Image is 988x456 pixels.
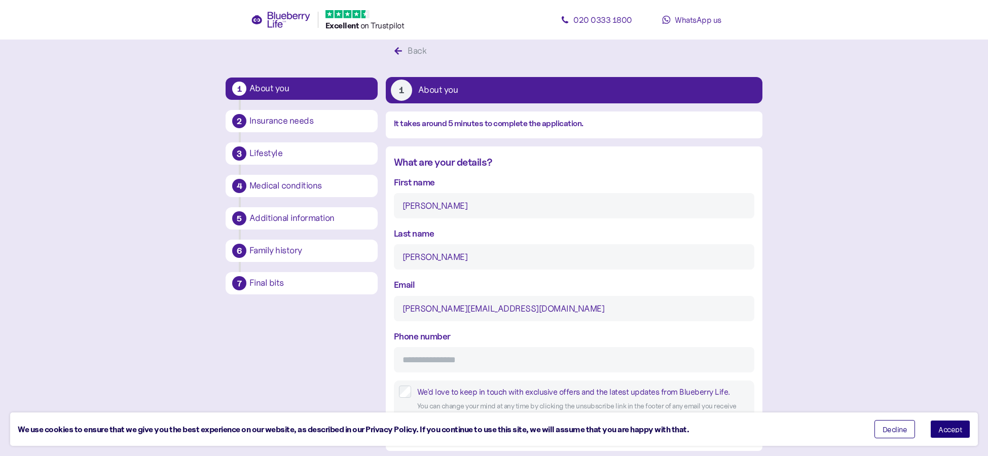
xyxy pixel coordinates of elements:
[226,240,378,262] button: 6Family history
[226,78,378,100] button: 1About you
[232,179,246,193] div: 4
[573,15,632,25] span: 020 0333 1800
[226,110,378,132] button: 2Insurance needs
[226,175,378,197] button: 4Medical conditions
[232,114,246,128] div: 2
[394,296,754,321] input: name@example.com
[408,44,426,58] div: Back
[386,77,762,103] button: 1About you
[232,276,246,290] div: 7
[249,279,371,288] div: Final bits
[249,246,371,255] div: Family history
[386,41,438,62] button: Back
[360,20,405,30] span: on Trustpilot
[249,117,371,126] div: Insurance needs
[930,420,970,438] button: Accept cookies
[249,214,371,223] div: Additional information
[646,10,738,30] a: WhatsApp us
[417,401,749,434] div: You can change your mind at any time by clicking the unsubscribe link in the footer of any email ...
[418,86,458,95] div: About you
[394,329,451,343] label: Phone number
[232,146,246,161] div: 3
[226,207,378,230] button: 5Additional information
[232,244,246,258] div: 6
[883,426,907,433] span: Decline
[874,420,916,438] button: Decline cookies
[551,10,642,30] a: 020 0333 1800
[391,80,412,101] div: 1
[249,84,371,93] div: About you
[938,426,962,433] span: Accept
[18,423,859,436] div: We use cookies to ensure that we give you the best experience on our website, as described in our...
[249,181,371,191] div: Medical conditions
[394,175,435,189] label: First name
[226,142,378,165] button: 3Lifestyle
[394,118,754,130] div: It takes around 5 minutes to complete the application.
[232,211,246,225] div: 5
[394,278,415,291] label: Email
[232,82,246,96] div: 1
[325,20,360,30] span: Excellent ️
[675,15,721,25] span: WhatsApp us
[226,272,378,294] button: 7Final bits
[394,226,434,240] label: Last name
[394,155,754,170] div: What are your details?
[417,386,749,398] div: We'd love to keep in touch with exclusive offers and the latest updates from Blueberry Life.
[249,149,371,158] div: Lifestyle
